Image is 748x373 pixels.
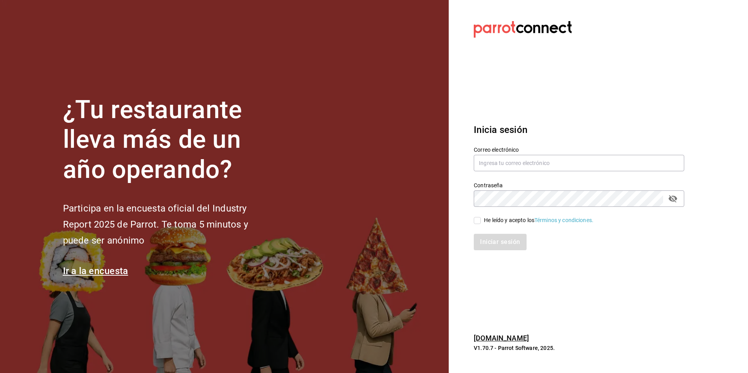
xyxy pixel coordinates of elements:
label: Contraseña [474,182,684,188]
h2: Participa en la encuesta oficial del Industry Report 2025 de Parrot. Te toma 5 minutos y puede se... [63,201,274,248]
label: Correo electrónico [474,147,684,152]
h3: Inicia sesión [474,123,684,137]
button: passwordField [666,192,680,205]
div: He leído y acepto los [484,216,593,224]
a: Ir a la encuesta [63,265,128,276]
p: V1.70.7 - Parrot Software, 2025. [474,344,684,352]
a: [DOMAIN_NAME] [474,334,529,342]
h1: ¿Tu restaurante lleva más de un año operando? [63,95,274,185]
input: Ingresa tu correo electrónico [474,155,684,171]
a: Términos y condiciones. [534,217,593,223]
